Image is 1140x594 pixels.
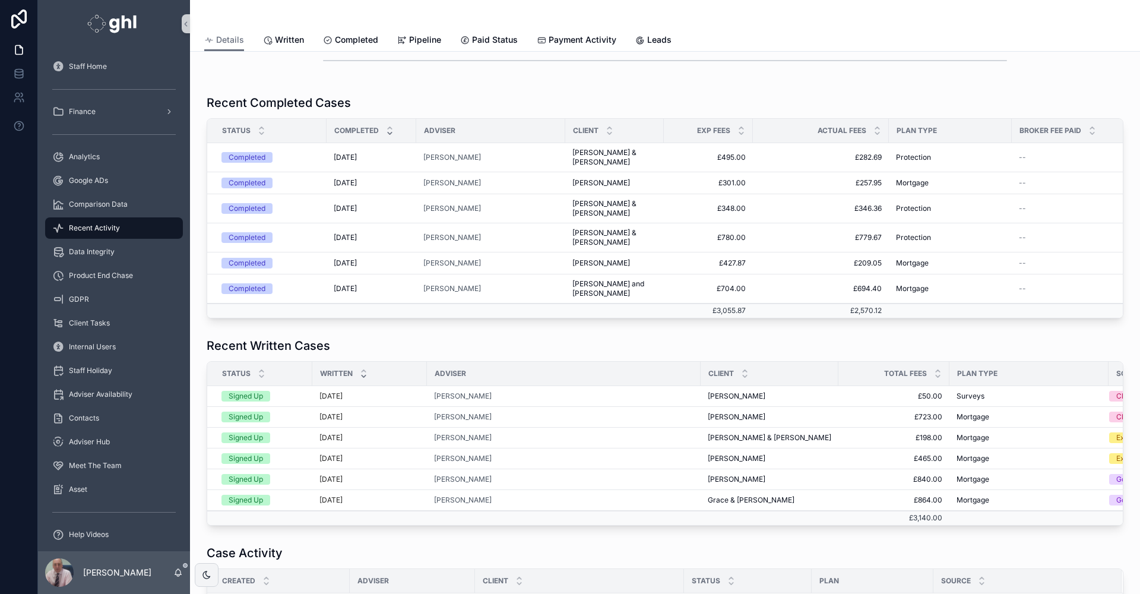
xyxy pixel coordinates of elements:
a: [DATE] [319,495,420,505]
a: Mortgage [957,433,1101,443]
span: [DATE] [334,178,357,188]
div: Signed Up [229,432,263,443]
div: Signed Up [229,391,263,402]
span: [PERSON_NAME] [423,178,481,188]
p: [DATE] [319,475,343,484]
span: [PERSON_NAME] [423,258,481,268]
a: -- [1019,284,1129,293]
span: Protection [896,233,931,242]
a: Help Videos [45,524,183,545]
a: [DATE] [319,433,420,443]
a: Adviser Availability [45,384,183,405]
p: [DATE] [319,412,343,422]
a: [PERSON_NAME] [434,475,693,484]
span: £694.40 [760,284,882,293]
span: Staff Holiday [69,366,112,375]
a: [PERSON_NAME] [708,391,831,401]
p: [DATE] [319,433,343,443]
a: Details [204,29,244,52]
a: [PERSON_NAME] & [PERSON_NAME] [708,433,831,443]
a: Internal Users [45,336,183,358]
span: [PERSON_NAME] [434,475,492,484]
span: Status [692,576,720,586]
span: GDPR [69,295,89,304]
span: Created [222,576,255,586]
span: Mortgage [896,258,929,268]
span: [PERSON_NAME] and [PERSON_NAME] [572,279,657,298]
a: Signed Up [221,495,305,505]
span: Client [483,576,508,586]
a: [DATE] [334,153,409,162]
a: Meet The Team [45,455,183,476]
span: [DATE] [334,204,357,213]
a: Signed Up [221,432,305,443]
span: -- [1019,284,1026,293]
a: [PERSON_NAME] [434,495,693,505]
div: Completed [229,258,265,268]
div: Signed Up [229,495,263,505]
a: £723.00 [845,412,942,422]
span: £3,055.87 [712,306,746,315]
a: [PERSON_NAME] [708,412,831,422]
span: Internal Users [69,342,116,352]
a: Comparison Data [45,194,183,215]
span: [PERSON_NAME] [708,475,765,484]
span: Actual Fees [818,126,866,135]
a: £301.00 [671,178,746,188]
span: [PERSON_NAME] [434,412,492,422]
span: Adviser [424,126,455,135]
span: [DATE] [334,233,357,242]
a: [DATE] [319,454,420,463]
span: Payment Activity [549,34,616,46]
a: Asset [45,479,183,500]
a: [PERSON_NAME] & [PERSON_NAME] [572,228,657,247]
span: [PERSON_NAME] [423,153,481,162]
a: £198.00 [845,433,942,443]
a: Signed Up [221,412,305,422]
span: £427.87 [671,258,746,268]
a: Mortgage [957,454,1101,463]
span: Mortgage [957,454,989,463]
a: [PERSON_NAME] [434,391,693,401]
a: -- [1019,258,1129,268]
a: [PERSON_NAME] [434,454,492,463]
span: £780.00 [671,233,746,242]
span: [PERSON_NAME] [708,454,765,463]
a: [PERSON_NAME] [434,391,492,401]
span: Status [222,126,251,135]
span: Adviser [357,576,389,586]
span: -- [1019,178,1026,188]
a: [PERSON_NAME] [434,495,492,505]
a: £346.36 [760,204,882,213]
a: £495.00 [671,153,746,162]
a: Completed [221,283,319,294]
a: [PERSON_NAME] [423,153,558,162]
a: [DATE] [319,391,420,401]
a: £282.69 [760,153,882,162]
a: Completed [221,178,319,188]
span: Plan Type [897,126,937,135]
span: Written [320,369,353,378]
a: Analytics [45,146,183,168]
span: -- [1019,258,1026,268]
a: Recent Activity [45,217,183,239]
div: Completed [229,232,265,243]
a: [PERSON_NAME] [434,412,693,422]
span: Mortgage [957,475,989,484]
span: [DATE] [334,284,357,293]
a: £209.05 [760,258,882,268]
span: £779.67 [760,233,882,242]
a: [DATE] [334,204,409,213]
a: [PERSON_NAME] [423,258,558,268]
span: Protection [896,204,931,213]
a: [PERSON_NAME] [434,433,492,443]
h1: Recent Completed Cases [207,94,351,111]
span: Completed [335,34,378,46]
span: Google ADs [69,176,108,185]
